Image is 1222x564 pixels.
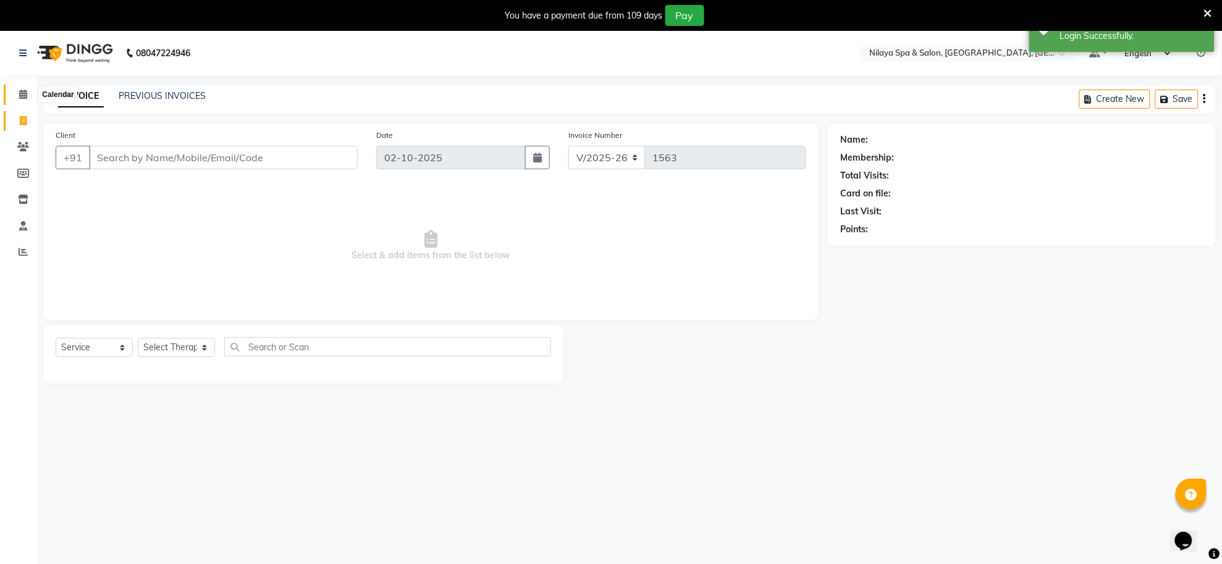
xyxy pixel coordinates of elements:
[840,205,882,218] div: Last Visit:
[568,130,622,141] label: Invoice Number
[56,130,75,141] label: Client
[840,187,891,200] div: Card on file:
[32,36,116,70] img: logo
[224,337,551,356] input: Search or Scan
[376,130,393,141] label: Date
[665,5,704,26] button: Pay
[840,169,889,182] div: Total Visits:
[39,88,77,103] div: Calendar
[840,151,894,164] div: Membership:
[56,146,90,169] button: +91
[505,9,663,22] div: You have a payment due from 109 days
[840,133,868,146] div: Name:
[56,184,806,308] span: Select & add items from the list below
[1155,90,1199,109] button: Save
[136,36,190,70] b: 08047224946
[1079,90,1150,109] button: Create New
[89,146,358,169] input: Search by Name/Mobile/Email/Code
[840,223,868,236] div: Points:
[119,90,206,101] a: PREVIOUS INVOICES
[1170,515,1210,552] iframe: chat widget
[1060,30,1205,43] div: Login Successfully.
